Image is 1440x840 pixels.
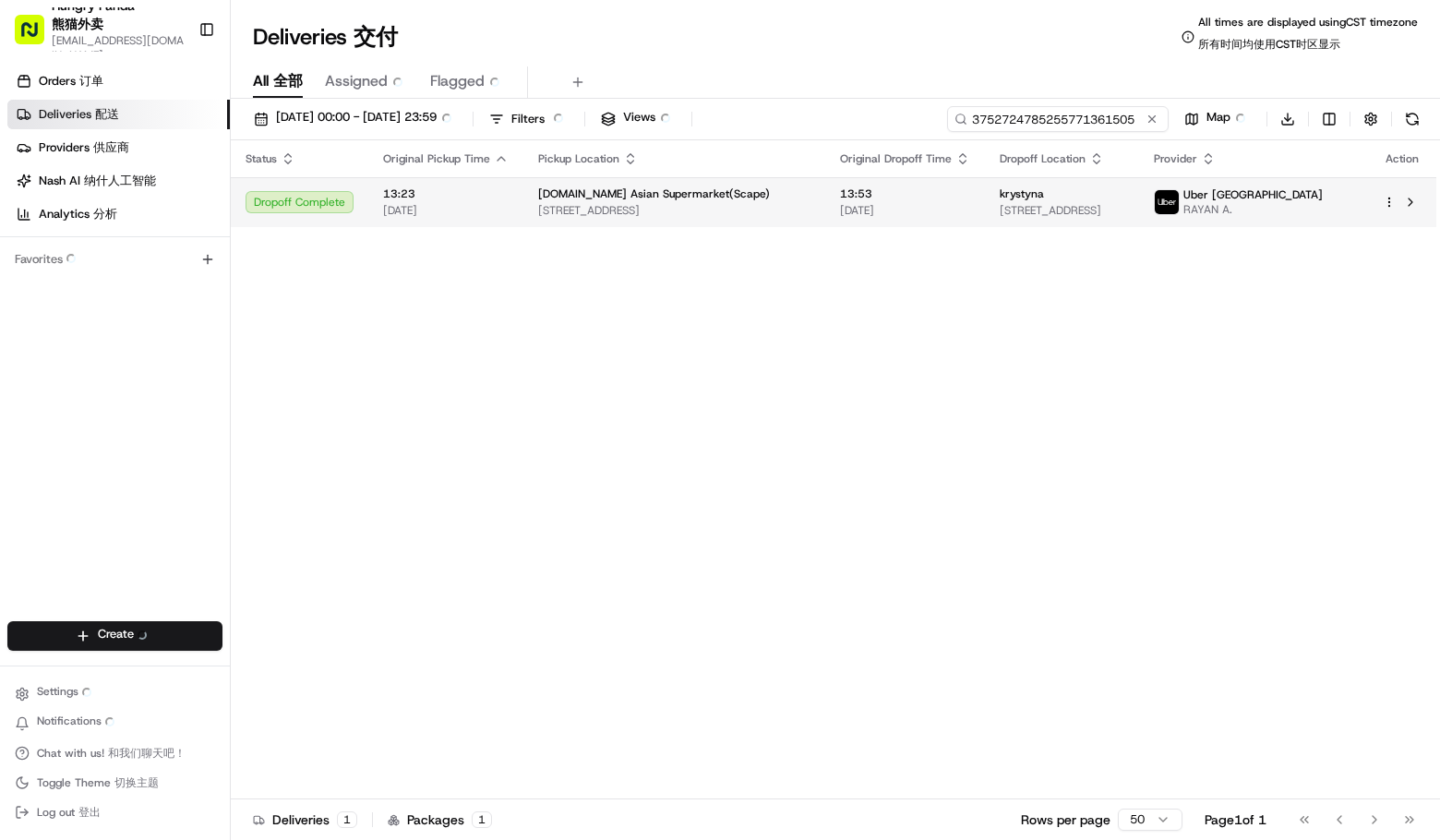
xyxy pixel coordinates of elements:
span: 切换主题 [114,775,159,790]
input: Clear [48,119,305,138]
span: [PERSON_NAME] [57,286,150,301]
span: [DATE] [383,203,509,218]
img: 1736555255976-a54dd68f-1ca7-489b-9aae-adbdc363a1c4 [37,287,52,302]
div: 1 [337,811,357,828]
button: Toggle Theme 切换主题 [7,770,222,796]
span: 8月15日 [71,336,114,351]
button: Start new chat [314,182,336,204]
a: Nash AI 纳什人工智能 [7,166,230,196]
span: API Documentation [174,413,296,431]
span: 全部 [273,71,303,90]
span: Dropoff Location [1000,151,1086,166]
a: 📗Knowledge Base [11,405,149,438]
div: Favorites [7,245,222,274]
button: Settings [7,681,222,707]
div: Packages [388,810,492,829]
a: Deliveries 配送 [7,100,230,129]
p: Rows per page [1021,810,1110,829]
span: Map [1206,109,1251,129]
span: 登出 [78,805,101,820]
span: Log out [37,805,101,820]
span: 和我们聊天吧！ [108,746,186,761]
button: Map [1176,106,1259,132]
h1: Deliveries [253,22,398,52]
div: Action [1383,151,1422,166]
img: Nash [18,18,55,55]
span: Analytics [39,206,117,222]
input: Type to search [947,106,1169,132]
span: Original Pickup Time [383,151,490,166]
span: 所有时间均使用CST时区显示 [1198,37,1340,52]
span: 8月19日 [163,286,207,301]
span: Orders [39,73,103,90]
div: 1 [472,811,492,828]
span: 13:23 [383,186,509,201]
span: Provider [1154,151,1197,166]
span: Flagged [430,70,505,92]
span: 供应商 [93,139,129,155]
span: Views [623,109,676,129]
span: [STREET_ADDRESS] [1000,203,1124,218]
img: 1753817452368-0c19585d-7be3-40d9-9a41-2dc781b3d1eb [39,176,72,210]
span: Toggle Theme [37,775,159,790]
span: 熊猫外卖 [52,16,103,32]
button: Chat with us! 和我们聊天吧！ [7,740,222,766]
div: Start new chat [83,176,303,195]
span: Chat with us! [37,746,186,761]
span: • [153,286,160,301]
div: Past conversations [18,240,124,255]
button: Views [593,106,684,132]
span: 配送 [95,106,119,122]
img: 1736555255976-a54dd68f-1ca7-489b-9aae-adbdc363a1c4 [18,176,52,210]
button: Hungry Panda 熊猫外卖[EMAIL_ADDRESS][DOMAIN_NAME] [7,7,191,52]
span: Pickup Location [538,151,619,166]
button: See all [286,236,336,258]
button: Log out 登出 [7,799,222,825]
a: Analytics 分析 [7,199,230,229]
span: Knowledge Base [37,413,141,431]
span: Uber [GEOGRAPHIC_DATA] [1183,187,1323,202]
span: [DATE] 00:00 - [DATE] 23:59 [276,109,457,129]
span: 分析 [93,206,117,222]
button: Filters [481,106,577,132]
span: Original Dropoff Time [840,151,952,166]
span: 13:53 [840,186,970,201]
span: 纳什人工智能 [84,173,156,188]
span: [DATE] [840,203,970,218]
a: Powered byPylon [130,457,223,472]
img: uber-new-logo.jpeg [1155,190,1179,214]
div: Page 1 of 1 [1205,810,1266,829]
button: [EMAIL_ADDRESS][DOMAIN_NAME] [52,33,184,63]
span: Pylon [184,458,223,472]
a: 💻API Documentation [149,405,304,438]
span: Providers [39,139,129,156]
button: Notifications [7,711,222,737]
button: [DATE] 00:00 - [DATE] 23:59 [246,106,465,132]
span: 交付 [354,22,398,52]
span: Assigned [325,70,408,92]
span: 订单 [79,73,103,89]
span: Deliveries [39,106,119,123]
button: Create [7,621,222,651]
span: Create [98,626,154,646]
span: Nash AI [39,173,156,189]
div: 💻 [156,414,171,429]
span: Settings [37,684,99,704]
span: All [253,70,303,92]
button: Refresh [1399,106,1425,132]
p: Welcome 👋 [18,74,336,103]
span: • [61,336,67,351]
a: Orders 订单 [7,66,230,96]
span: All times are displayed using CST timezone [1198,15,1418,59]
div: We're available if you need us! [83,195,254,210]
img: Bea Lacdao [18,269,48,298]
span: RAYAN A. [1183,202,1323,217]
span: Filters [511,109,569,129]
span: [DOMAIN_NAME] Asian Supermarket(Scape) [538,186,770,201]
span: Notifications [37,714,122,734]
span: [STREET_ADDRESS] [538,203,810,218]
div: 📗 [18,414,33,429]
div: Deliveries [253,810,357,829]
span: krystyna [1000,186,1044,201]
